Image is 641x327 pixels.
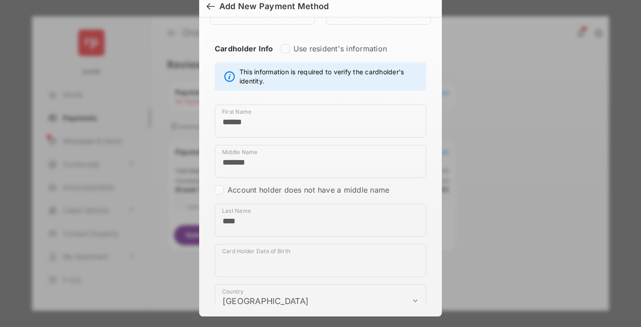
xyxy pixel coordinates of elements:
label: Use resident's information [293,44,387,53]
label: Account holder does not have a middle name [228,185,389,194]
div: payment_method_screening[postal_addresses][country] [215,284,426,317]
strong: Cardholder Info [215,44,273,70]
div: Add New Payment Method [219,1,329,11]
span: This information is required to verify the cardholder's identity. [239,67,421,86]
